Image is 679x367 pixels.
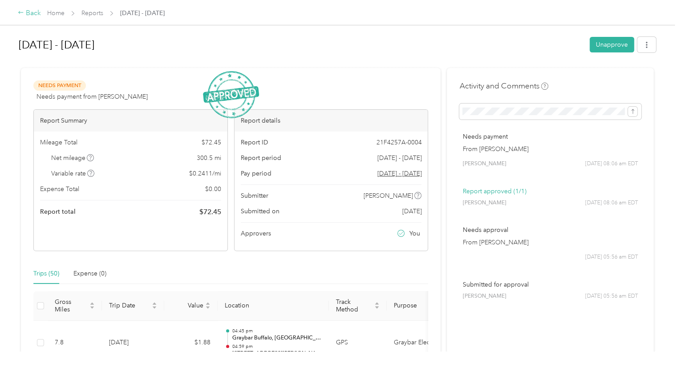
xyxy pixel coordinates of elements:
span: [DATE] - [DATE] [120,8,165,18]
div: Trips (50) [33,269,59,279]
span: caret-up [89,301,95,306]
span: Pay period [241,169,271,178]
span: You [409,229,420,238]
th: Location [218,291,329,321]
p: Graybar Buffalo, [GEOGRAPHIC_DATA] [232,334,322,342]
span: Value [171,302,203,309]
span: Submitted on [241,207,279,216]
span: Submitter [241,191,268,200]
iframe: Everlance-gr Chat Button Frame [629,317,679,367]
span: $ 72.45 [202,138,221,147]
span: [DATE] 08:06 am EDT [585,199,638,207]
span: Mileage Total [40,138,77,147]
p: [STREET_ADDRESS][PERSON_NAME] [232,350,322,358]
h4: Activity and Comments [459,80,548,92]
div: Report details [234,110,428,132]
span: Needs payment from [PERSON_NAME] [36,92,148,101]
td: $1.88 [164,321,218,365]
span: [DATE] - [DATE] [377,153,421,163]
p: Report approved (1/1) [462,187,638,196]
img: ApprovedStamp [203,71,259,119]
span: caret-down [89,305,95,310]
span: Report period [241,153,281,163]
span: Report total [40,207,76,216]
span: $ 0.00 [205,184,221,194]
span: Trip Date [109,302,150,309]
span: $ 0.2411 / mi [189,169,221,178]
p: Submitted for approval [462,280,638,289]
span: Gross Miles [55,298,88,313]
span: caret-down [374,305,380,310]
span: [PERSON_NAME] [462,292,506,300]
p: From [PERSON_NAME] [462,144,638,154]
div: Back [18,8,41,19]
td: [DATE] [102,321,164,365]
span: $ 72.45 [199,207,221,217]
p: Needs approval [462,225,638,235]
span: Track Method [336,298,372,313]
p: Needs payment [462,132,638,141]
a: Home [47,9,65,17]
span: Expense Total [40,184,79,194]
span: caret-up [374,301,380,306]
span: caret-up [205,301,210,306]
span: Report ID [241,138,268,147]
td: Graybar Electric Company, Inc [387,321,453,365]
p: 04:59 pm [232,343,322,350]
th: Value [164,291,218,321]
th: Track Method [329,291,387,321]
button: Unapprove [590,37,634,52]
p: 04:45 pm [232,328,322,334]
a: Reports [81,9,103,17]
span: Net mileage [51,153,94,163]
span: [PERSON_NAME] [462,199,506,207]
th: Trip Date [102,291,164,321]
span: [PERSON_NAME] [462,160,506,168]
span: [PERSON_NAME] [364,191,413,200]
th: Gross Miles [48,291,102,321]
td: 7.8 [48,321,102,365]
div: Expense (0) [73,269,106,279]
span: Go to pay period [377,169,421,178]
span: [DATE] 05:56 am EDT [585,292,638,300]
span: Variable rate [51,169,95,178]
span: Purpose [394,302,439,309]
span: [DATE] [402,207,421,216]
span: caret-down [152,305,157,310]
span: Needs Payment [33,80,86,91]
span: Approvers [241,229,271,238]
span: [DATE] 08:06 am EDT [585,160,638,168]
div: Report Summary [34,110,227,132]
td: GPS [329,321,387,365]
span: caret-up [152,301,157,306]
span: caret-down [205,305,210,310]
span: 21F4257A-0004 [376,138,421,147]
h1: Sep 1 - 30, 2025 [19,34,583,56]
span: 300.5 mi [197,153,221,163]
p: From [PERSON_NAME] [462,238,638,247]
span: [DATE] 05:56 am EDT [585,253,638,261]
th: Purpose [387,291,453,321]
